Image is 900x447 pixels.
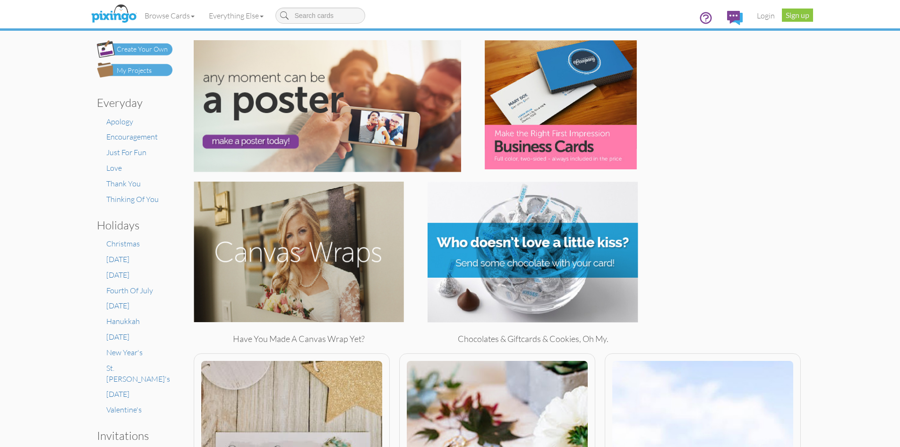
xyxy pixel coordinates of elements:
a: Hanukkah [106,316,140,326]
a: Sign up [782,9,813,22]
h3: invitations [97,429,165,442]
img: personal_bizcards.jpg [485,40,637,169]
h3: holidays [97,219,165,231]
input: Search cards [275,8,365,24]
h3: everyday [97,96,165,109]
a: [DATE] [106,332,129,342]
a: St. [PERSON_NAME]'s [106,363,170,384]
a: Christmas [106,239,140,248]
a: Valentine's [106,405,142,414]
img: personal_poster.jpg [194,40,461,172]
a: Just For Fun [106,148,146,157]
a: Fourth Of July [106,286,153,295]
a: Thank You [106,179,141,188]
a: Everything Else [202,4,271,27]
img: create-own-button.png [97,40,172,58]
img: pixingo logo [89,2,139,26]
img: personal_canvaswraps.jpg [194,182,404,323]
a: Browse Cards [137,4,202,27]
img: comments.svg [727,11,743,25]
div: My Projects [117,66,152,76]
a: [DATE] [106,270,129,280]
h4: Have you made a Canvas Wrap yet? [194,334,404,344]
a: Love [106,163,122,173]
a: [DATE] [106,301,129,310]
div: Create Your Own [117,44,168,54]
img: my-projects-button.png [97,62,172,78]
a: Login [750,4,782,27]
h4: Chocolates & giftcards & cookies, oh my. [428,334,638,344]
img: personal_gifts.jpg [428,182,638,323]
a: Encouragement [106,132,158,141]
a: Thinking Of You [106,194,159,204]
a: [DATE] [106,389,129,399]
a: New Year's [106,348,143,357]
a: Apology [106,117,133,126]
a: [DATE] [106,254,129,264]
